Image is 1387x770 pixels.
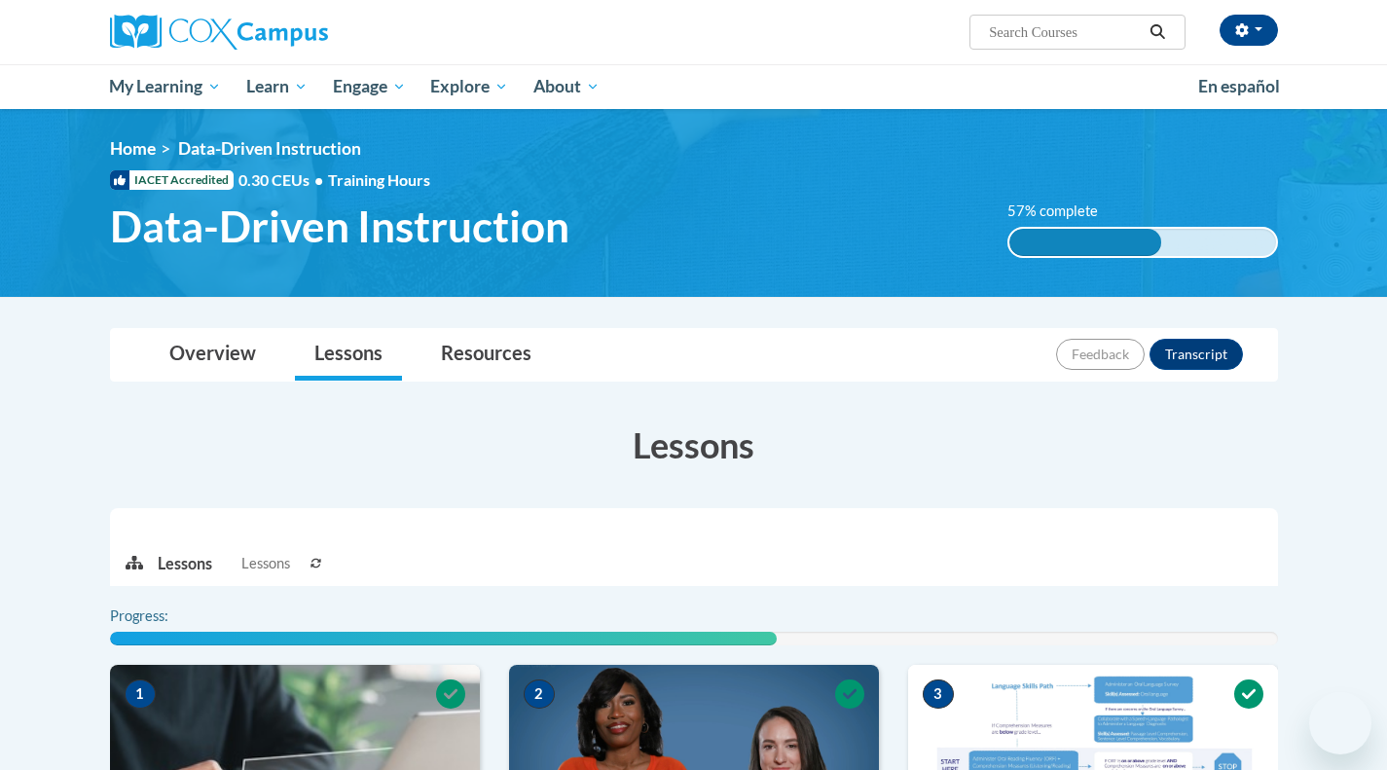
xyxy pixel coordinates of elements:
button: Search [1143,20,1172,44]
span: Explore [430,75,508,98]
div: Main menu [81,64,1307,109]
a: Overview [150,329,275,381]
p: Lessons [158,553,212,574]
span: My Learning [109,75,221,98]
iframe: Button to launch messaging window [1309,692,1371,754]
a: Engage [320,64,419,109]
img: Cox Campus [110,15,328,50]
span: IACET Accredited [110,170,234,190]
span: 2 [524,679,555,709]
span: En español [1198,76,1280,96]
a: Home [110,138,156,159]
a: My Learning [97,64,235,109]
div: 57% complete [1009,229,1161,256]
span: 0.30 CEUs [238,169,328,191]
a: Resources [421,329,551,381]
span: Engage [333,75,406,98]
span: Lessons [241,553,290,574]
span: Learn [246,75,308,98]
button: Feedback [1056,339,1145,370]
a: Lessons [295,329,402,381]
button: Transcript [1150,339,1243,370]
span: Data-Driven Instruction [110,201,569,252]
a: En español [1186,66,1293,107]
input: Search Courses [987,20,1143,44]
span: About [533,75,600,98]
span: Data-Driven Instruction [178,138,361,159]
span: • [314,170,323,189]
label: Progress: [110,605,222,627]
span: 3 [923,679,954,709]
span: Training Hours [328,170,430,189]
a: Learn [234,64,320,109]
button: Account Settings [1220,15,1278,46]
h3: Lessons [110,421,1278,469]
span: 1 [125,679,156,709]
a: Cox Campus [110,15,480,50]
a: Explore [418,64,521,109]
label: 57% complete [1007,201,1119,222]
a: About [521,64,612,109]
